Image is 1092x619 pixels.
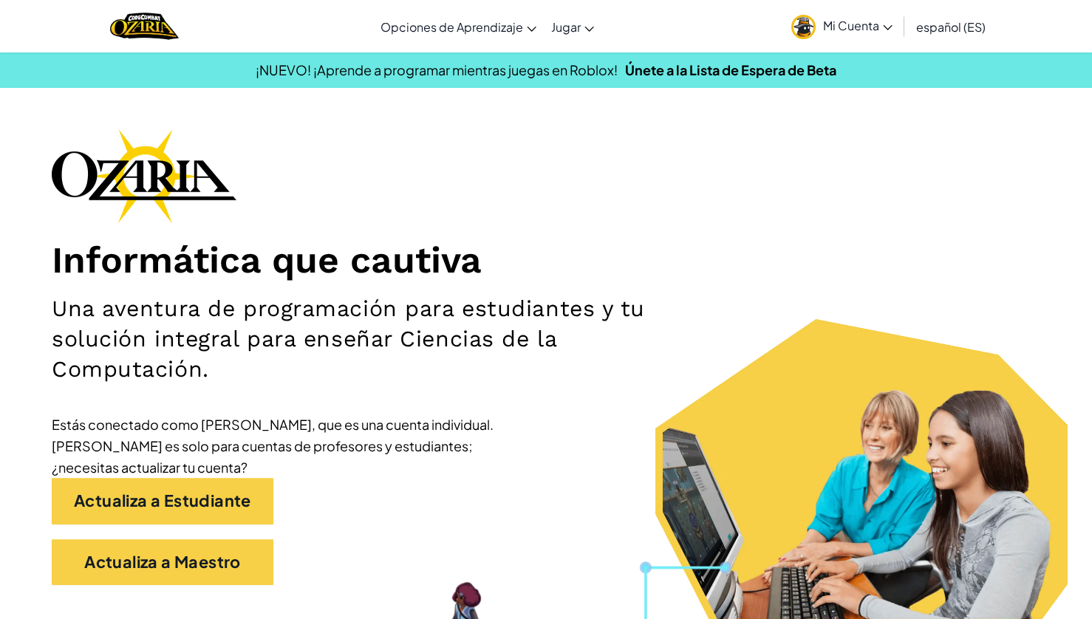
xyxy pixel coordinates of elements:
div: Estás conectado como [PERSON_NAME], que es una cuenta individual. [PERSON_NAME] es solo para cuen... [52,414,495,478]
span: Mi Cuenta [823,18,893,33]
a: Ozaria by CodeCombat logo [110,11,179,41]
h1: Informática que cautiva [52,238,1040,283]
span: Jugar [551,19,581,35]
img: avatar [791,15,816,39]
span: español (ES) [916,19,986,35]
span: ¡NUEVO! ¡Aprende a programar mientras juegas en Roblox! [256,61,618,78]
h2: Una aventura de programación para estudiantes y tu solución integral para enseñar Ciencias de la ... [52,293,714,384]
img: Home [110,11,179,41]
img: Ozaria branding logo [52,129,236,223]
a: Mi Cuenta [784,3,900,49]
a: Opciones de Aprendizaje [373,7,544,47]
a: Actualiza a Maestro [52,539,273,585]
a: Únete a la Lista de Espera de Beta [625,61,836,78]
a: Actualiza a Estudiante [52,478,273,524]
span: Opciones de Aprendizaje [381,19,523,35]
a: Jugar [544,7,601,47]
a: español (ES) [909,7,993,47]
